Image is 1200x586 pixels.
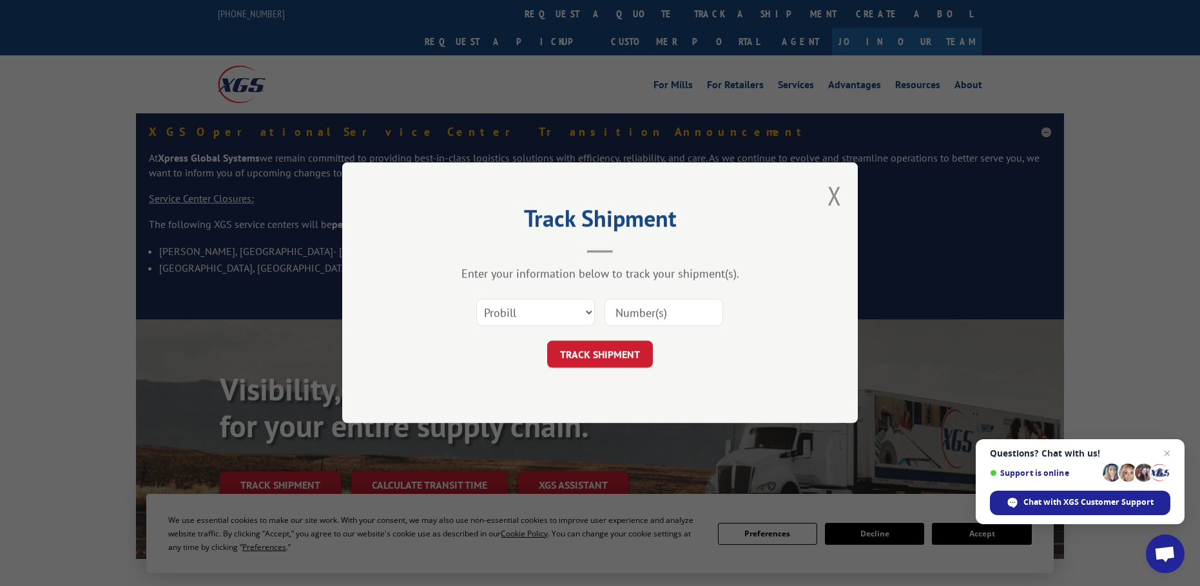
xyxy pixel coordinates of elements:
[990,448,1170,458] span: Questions? Chat with us!
[990,491,1170,515] span: Chat with XGS Customer Support
[407,267,793,281] div: Enter your information below to track your shipment(s).
[827,178,842,213] button: Close modal
[605,299,723,326] input: Number(s)
[1023,496,1154,508] span: Chat with XGS Customer Support
[547,341,653,368] button: TRACK SHIPMENT
[1146,534,1185,573] a: Open chat
[990,468,1098,478] span: Support is online
[407,209,793,234] h2: Track Shipment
